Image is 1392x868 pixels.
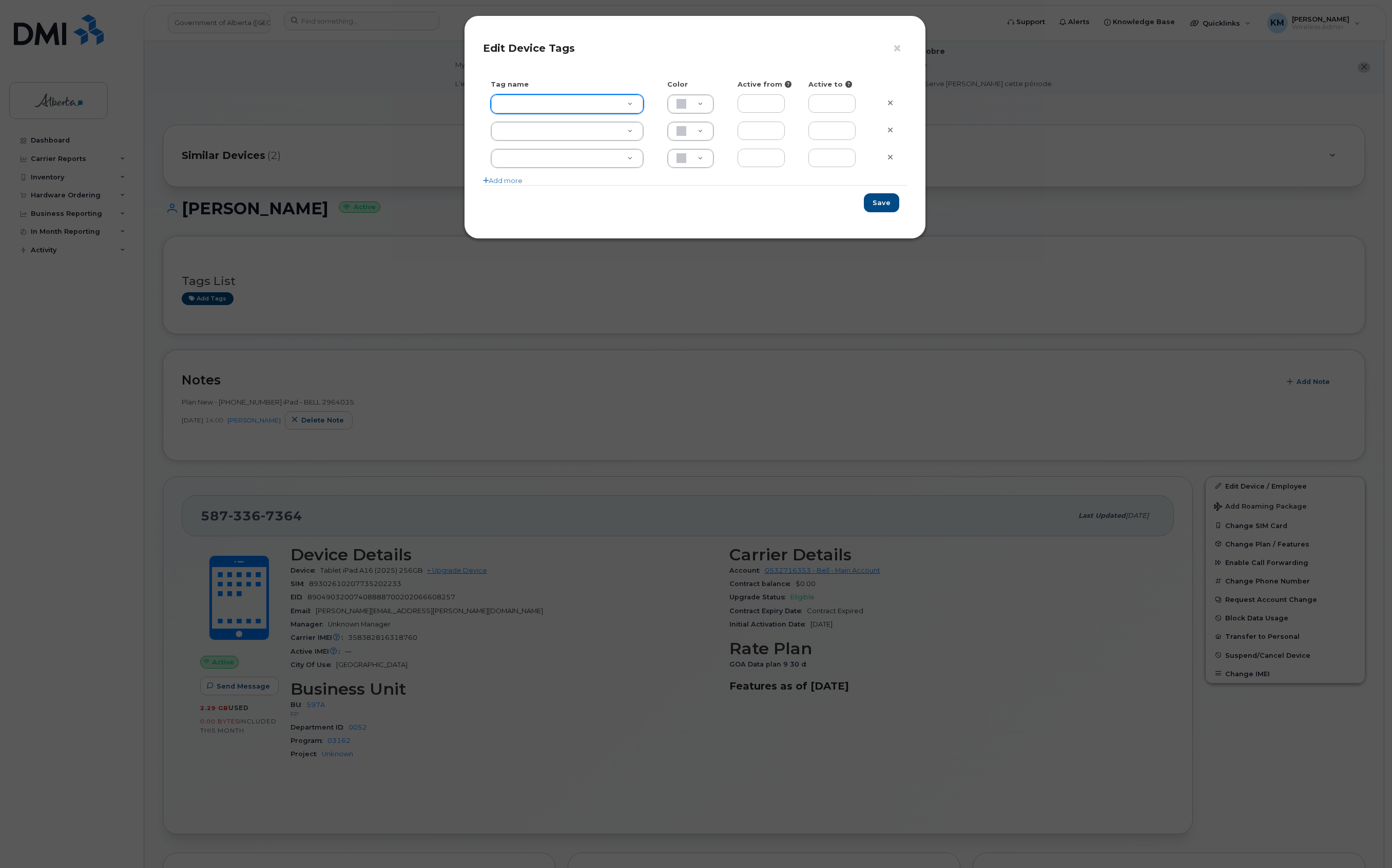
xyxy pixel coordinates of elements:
button: Save [864,193,899,212]
div: Active to [801,79,872,89]
div: Tag name [483,79,660,89]
i: Fill in to restrict tag activity to this date [785,81,791,88]
h4: Edit Device Tags [483,42,907,54]
i: Fill in to restrict tag activity to this date [845,81,852,88]
div: Active from [730,79,801,89]
div: Color [660,79,730,89]
a: Add more [483,176,523,185]
button: × [893,41,907,56]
